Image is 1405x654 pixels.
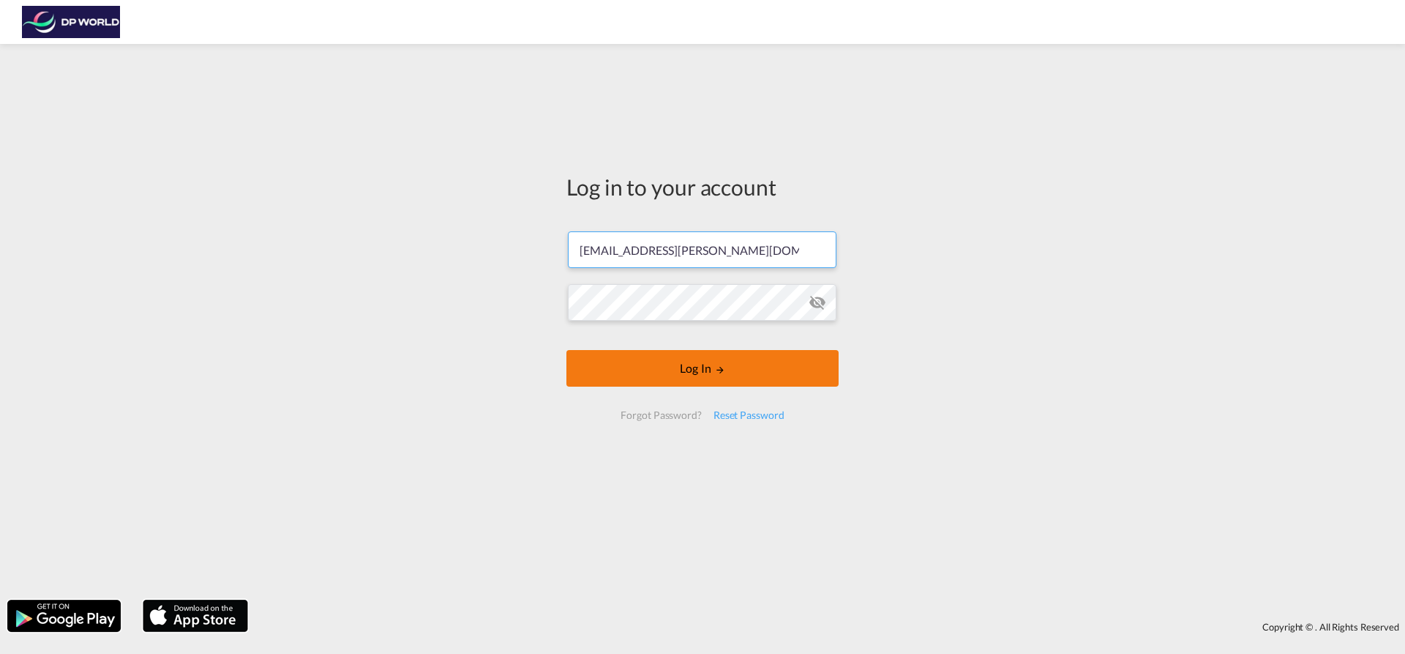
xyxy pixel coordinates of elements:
img: c08ca190194411f088ed0f3ba295208c.png [22,6,121,39]
div: Log in to your account [566,171,839,202]
button: LOGIN [566,350,839,387]
md-icon: icon-eye-off [809,294,826,311]
input: Enter email/phone number [568,231,836,268]
div: Forgot Password? [615,402,707,428]
img: apple.png [141,598,250,633]
div: Copyright © . All Rights Reserved [255,614,1405,639]
div: Reset Password [708,402,790,428]
img: google.png [6,598,122,633]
